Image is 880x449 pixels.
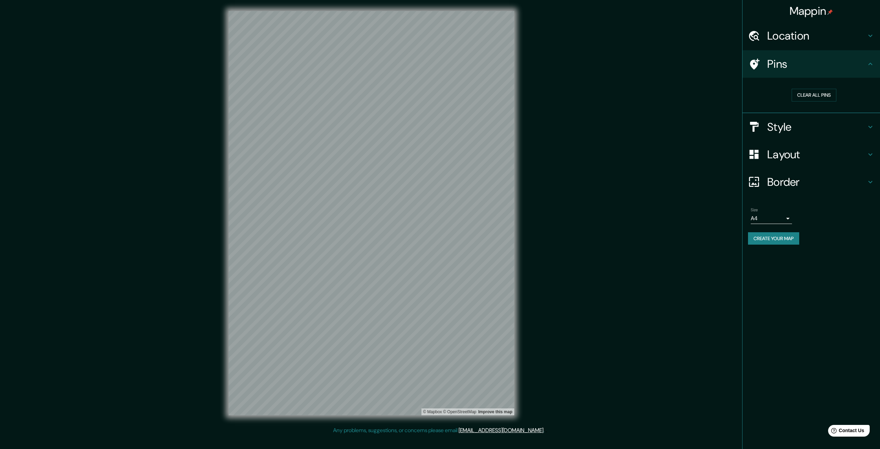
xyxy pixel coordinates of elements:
[742,168,880,196] div: Border
[742,141,880,168] div: Layout
[767,175,866,189] h4: Border
[767,29,866,43] h4: Location
[443,409,476,414] a: OpenStreetMap
[751,213,792,224] div: A4
[792,89,836,101] button: Clear all pins
[742,50,880,78] div: Pins
[742,22,880,50] div: Location
[544,426,546,435] div: .
[546,426,547,435] div: .
[819,422,872,441] iframe: Help widget launcher
[767,57,866,71] h4: Pins
[748,232,799,245] button: Create your map
[751,207,758,213] label: Size
[767,120,866,134] h4: Style
[827,9,833,15] img: pin-icon.png
[742,113,880,141] div: Style
[790,4,833,18] h4: Mappin
[333,426,544,435] p: Any problems, suggestions, or concerns please email .
[423,409,442,414] a: Mapbox
[767,148,866,161] h4: Layout
[229,11,514,415] canvas: Map
[478,409,512,414] a: Map feedback
[459,427,543,434] a: [EMAIL_ADDRESS][DOMAIN_NAME]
